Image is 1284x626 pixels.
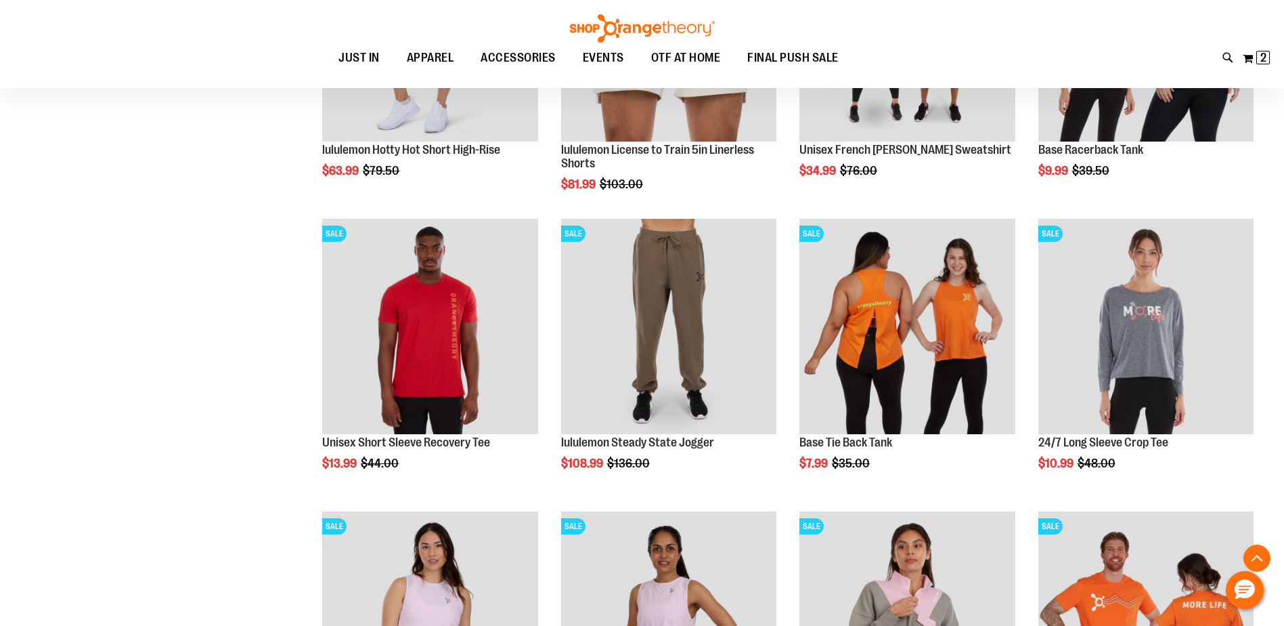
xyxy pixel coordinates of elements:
[799,219,1015,434] img: Product image for Base Tie Back Tank
[651,43,721,73] span: OTF AT HOME
[799,436,892,449] a: Base Tie Back Tank
[1038,518,1063,535] span: SALE
[322,219,537,436] a: Product image for Unisex Short Sleeve Recovery TeeSALE
[325,43,393,74] a: JUST IN
[568,14,717,43] img: Shop Orangetheory
[561,436,714,449] a: lululemon Steady State Jogger
[322,518,347,535] span: SALE
[561,457,605,470] span: $108.99
[561,226,585,242] span: SALE
[361,457,401,470] span: $44.00
[1226,571,1264,609] button: Hello, have a question? Let’s chat.
[1038,226,1063,242] span: SALE
[1038,143,1143,156] a: Base Racerback Tank
[1032,212,1260,505] div: product
[467,43,569,74] a: ACCESSORIES
[322,219,537,434] img: Product image for Unisex Short Sleeve Recovery Tee
[1038,457,1076,470] span: $10.99
[799,219,1015,436] a: Product image for Base Tie Back TankSALE
[1038,219,1254,436] a: Product image for 24/7 Long Sleeve Crop TeeSALE
[583,43,624,73] span: EVENTS
[799,164,838,178] span: $34.99
[1038,436,1168,449] a: 24/7 Long Sleeve Crop Tee
[322,226,347,242] span: SALE
[561,143,754,170] a: lululemon License to Train 5in Linerless Shorts
[747,43,839,73] span: FINAL PUSH SALE
[638,43,734,74] a: OTF AT HOME
[793,212,1021,505] div: product
[607,457,652,470] span: $136.00
[799,226,824,242] span: SALE
[840,164,879,178] span: $76.00
[1072,164,1111,178] span: $39.50
[734,43,852,73] a: FINAL PUSH SALE
[322,164,361,178] span: $63.99
[322,436,490,449] a: Unisex Short Sleeve Recovery Tee
[799,143,1011,156] a: Unisex French [PERSON_NAME] Sweatshirt
[561,219,776,434] img: lululemon Steady State Jogger
[407,43,454,73] span: APPAREL
[1038,219,1254,434] img: Product image for 24/7 Long Sleeve Crop Tee
[600,178,645,191] span: $103.00
[315,212,544,505] div: product
[1260,51,1266,64] span: 2
[1243,545,1270,572] button: Back To Top
[832,457,872,470] span: $35.00
[338,43,380,73] span: JUST IN
[799,457,830,470] span: $7.99
[554,212,783,505] div: product
[363,164,401,178] span: $79.50
[561,178,598,191] span: $81.99
[481,43,556,73] span: ACCESSORIES
[322,143,500,156] a: lululemon Hotty Hot Short High-Rise
[799,518,824,535] span: SALE
[561,518,585,535] span: SALE
[1038,164,1070,178] span: $9.99
[322,457,359,470] span: $13.99
[1078,457,1117,470] span: $48.00
[569,43,638,74] a: EVENTS
[393,43,468,74] a: APPAREL
[561,219,776,436] a: lululemon Steady State JoggerSALE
